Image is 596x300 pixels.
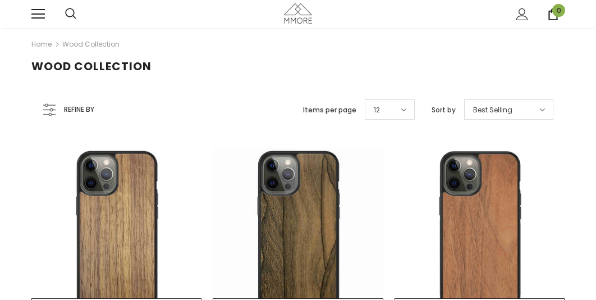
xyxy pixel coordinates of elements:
label: Sort by [432,104,456,116]
span: Best Selling [473,104,512,116]
img: MMORE Cases [284,3,312,23]
span: Wood Collection [31,58,152,74]
span: 12 [374,104,380,116]
a: Home [31,38,52,51]
span: Refine by [64,103,94,116]
a: Wood Collection [62,39,120,49]
a: 0 [547,8,559,20]
span: 0 [552,4,565,17]
label: Items per page [303,104,356,116]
